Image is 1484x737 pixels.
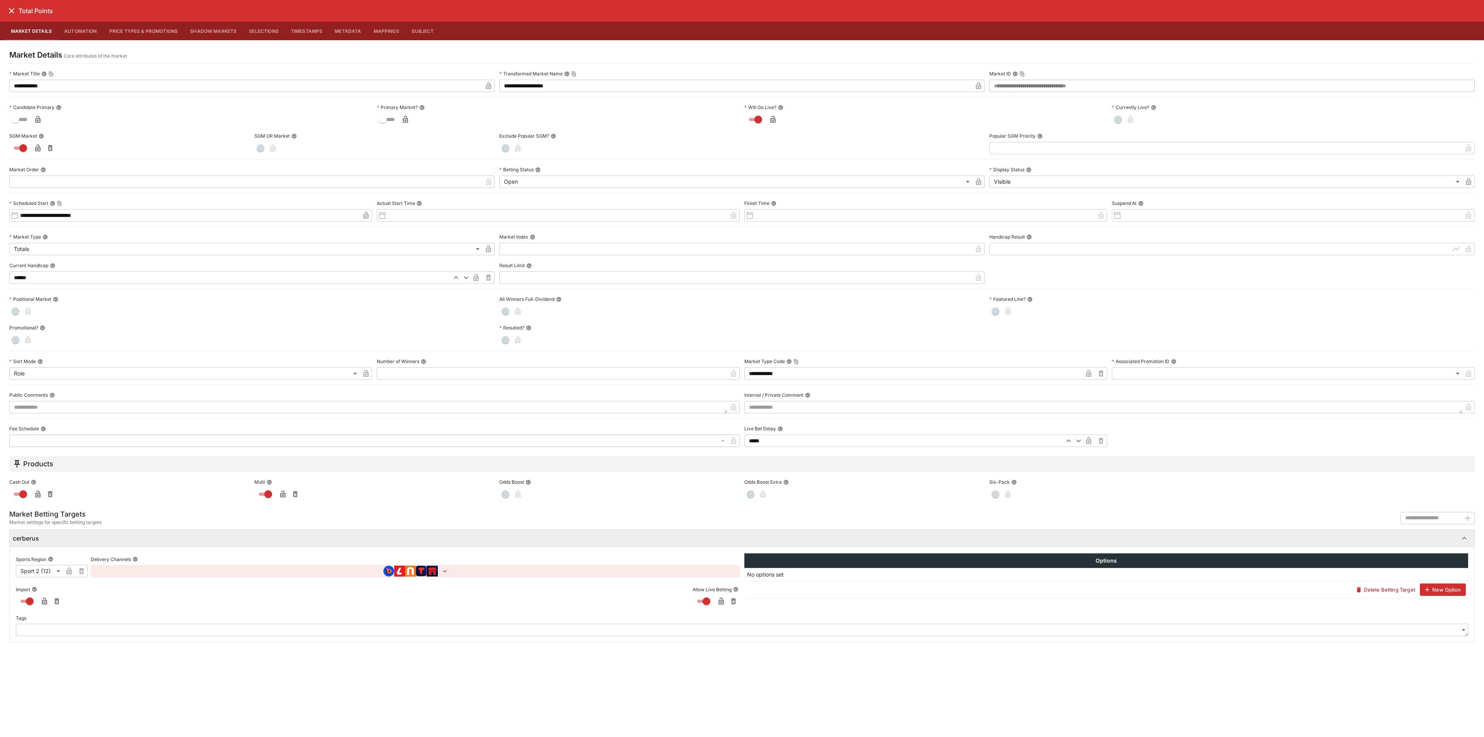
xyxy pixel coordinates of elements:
p: Multi [254,479,265,485]
p: Core attributes of the market [64,52,127,60]
button: Timestamps [285,22,329,40]
img: brand [383,566,394,577]
button: Suspend At [1138,201,1144,206]
p: Suspend At [1112,200,1137,206]
p: Market Title [9,70,40,77]
h6: Total Points [19,7,53,15]
button: Mappings [368,22,405,40]
button: Internal / Private Comment [805,392,810,398]
div: Role [9,367,360,380]
p: Market Type [9,234,41,240]
button: Handicap Result [1026,234,1032,240]
button: Cash Out [31,479,36,485]
p: Currently Live? [1112,104,1149,111]
button: Actual Start Time [417,201,422,206]
button: close [5,4,19,18]
button: Metadata [328,22,367,40]
p: Display Status [989,166,1025,173]
button: Import [32,587,37,592]
p: Actual Start Time [377,200,415,206]
button: Price Types & Promotions [103,22,184,40]
button: Automation [58,22,103,40]
th: Options [745,554,1468,568]
button: Finish Time [771,201,776,206]
button: Market Details [5,22,58,40]
h5: Market Betting Targets [9,510,102,519]
p: Live Bet Delay [744,425,776,432]
button: Positional Market [53,297,58,302]
button: Live Bet Delay [778,426,783,432]
button: Will Go Live? [778,105,783,110]
button: Fee Schedule [41,426,46,432]
button: Promotional? [40,325,45,331]
p: Public Comments [9,392,48,398]
p: SGM OR Market [254,133,290,139]
div: Sport 2 (12) [16,565,63,577]
button: Number of Winners [421,359,426,364]
td: No options set [745,568,1468,581]
div: Totals [9,243,482,255]
button: Delete Betting Target [1351,583,1419,596]
p: Exclude Popular SGM? [499,133,549,139]
button: Allow Live Betting [733,587,739,592]
p: Odds Boost [499,479,524,485]
button: Multi [267,479,272,485]
span: Market settings for specific betting targets [9,519,102,526]
p: Handicap Result [989,234,1025,240]
h5: Products [23,459,53,468]
button: Copy To Clipboard [57,201,62,206]
button: Current Handicap [50,263,55,268]
p: Market Index [499,234,528,240]
p: Popular SGM Priority [989,133,1036,139]
button: Associated Promotion ID [1171,359,1176,364]
p: Internal / Private Comment [744,392,803,398]
button: Result Limit [526,263,532,268]
p: Number of Winners [377,358,419,365]
p: Promotional? [9,324,38,331]
p: Six-Pack [989,479,1010,485]
h6: cerberus [13,534,39,543]
p: Primary Market? [377,104,418,111]
p: Cash Out [9,479,29,485]
p: Positional Market [9,296,51,302]
button: Public Comments [49,392,55,398]
button: Copy To Clipboard [1019,71,1025,77]
button: Market Index [530,234,535,240]
button: Odds Boost Extra [783,479,789,485]
button: Primary Market? [419,105,425,110]
button: Six-Pack [1011,479,1017,485]
button: SGM OR Market [291,133,297,139]
button: Market Order [41,167,46,172]
div: Open [499,176,972,188]
button: Currently Live? [1151,105,1156,110]
button: SGM Market [39,133,44,139]
button: Sort Mode [37,359,43,364]
p: Transformed Market Name [499,70,563,77]
p: Will Go Live? [744,104,776,111]
button: All Winners Full-Dividend [556,297,562,302]
p: Candidate Primary [9,104,54,111]
p: Market Order [9,166,39,173]
p: All Winners Full-Dividend [499,296,555,302]
p: Fee Schedule [9,425,39,432]
p: Resulted? [499,324,524,331]
button: Candidate Primary [56,105,61,110]
button: Resulted? [526,325,531,331]
button: Shadow Markets [184,22,243,40]
p: Import [16,586,30,593]
div: Visible [989,176,1462,188]
p: Odds Boost Extra [744,479,782,485]
button: Exclude Popular SGM? [551,133,556,139]
p: Allow Live Betting [693,586,732,593]
button: Delivery Channels [133,556,138,562]
button: Copy To Clipboard [793,359,799,364]
p: Featured Line? [989,296,1026,302]
button: Sports Region [48,556,53,562]
button: Market IDCopy To Clipboard [1013,71,1018,77]
button: Copy To Clipboard [571,71,577,77]
button: Transformed Market NameCopy To Clipboard [564,71,570,77]
img: brand [427,566,438,577]
p: Result Limit [499,262,525,269]
button: Betting Status [535,167,541,172]
p: Associated Promotion ID [1112,358,1169,365]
